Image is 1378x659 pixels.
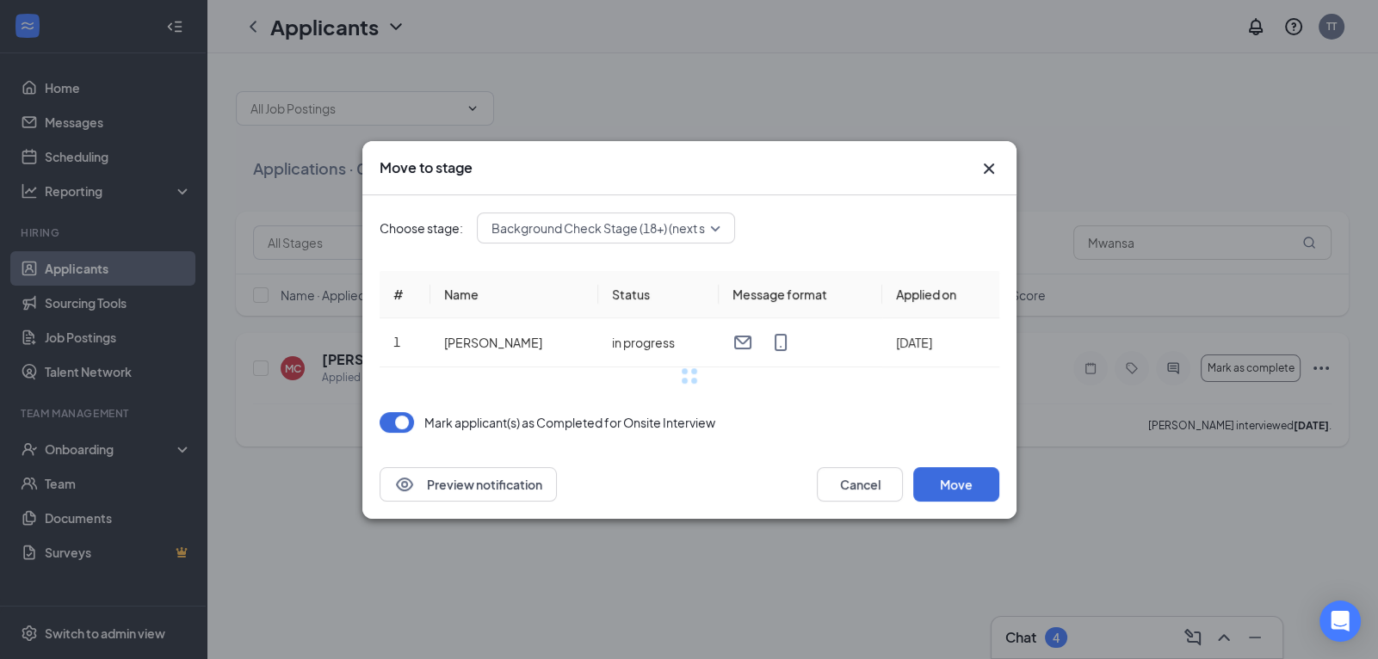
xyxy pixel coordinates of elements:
span: 1 [393,334,400,349]
svg: Cross [979,158,999,179]
td: [DATE] [881,318,998,367]
td: in progress [597,318,718,367]
svg: MobileSms [770,332,791,353]
button: Cancel [817,467,903,502]
th: Name [429,271,597,318]
svg: Email [732,332,753,353]
span: Choose stage: [380,219,463,237]
th: Status [597,271,718,318]
th: Applied on [881,271,998,318]
th: # [380,271,430,318]
th: Message format [719,271,882,318]
button: Move [913,467,999,502]
button: Close [979,158,999,179]
span: Background Check Stage (18+) (next stage) [491,215,735,241]
button: EyePreview notification [380,467,557,502]
h3: Move to stage [380,158,473,177]
span: [PERSON_NAME] [443,335,541,350]
div: Open Intercom Messenger [1319,600,1361,642]
svg: Eye [394,474,415,495]
p: Mark applicant(s) as Completed for Onsite Interview [424,414,715,431]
